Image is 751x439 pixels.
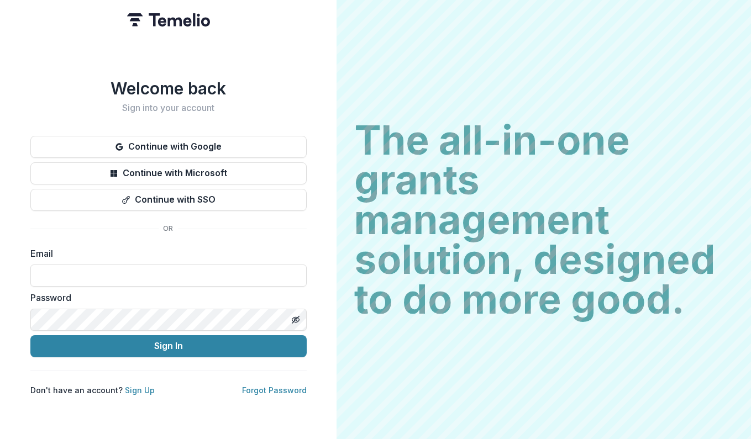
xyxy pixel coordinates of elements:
a: Sign Up [125,385,155,395]
h1: Welcome back [30,78,307,98]
label: Email [30,247,300,260]
img: Temelio [127,13,210,27]
h2: Sign into your account [30,103,307,113]
button: Sign In [30,335,307,357]
button: Continue with SSO [30,189,307,211]
a: Forgot Password [242,385,307,395]
button: Continue with Microsoft [30,162,307,184]
p: Don't have an account? [30,384,155,396]
button: Continue with Google [30,136,307,158]
label: Password [30,291,300,304]
button: Toggle password visibility [287,311,304,329]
